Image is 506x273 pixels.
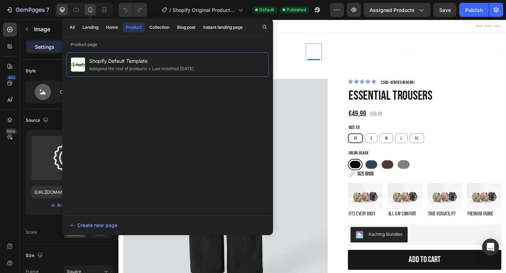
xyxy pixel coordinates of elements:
button: Add to cart [249,251,416,272]
p: premium fabric [379,207,416,217]
div: €49,99 [249,96,270,109]
span: XL [323,126,326,132]
div: All [70,24,75,31]
p: Product page [62,41,273,48]
span: / [169,6,171,14]
span: Shopify Default Template [89,57,194,65]
span: Save [439,7,451,13]
button: Instant landing page [200,22,246,32]
img: gempages_579495546650166065-1d9c01e0-6ee6-4be1-91f0-2a195bc55695.png [249,164,258,173]
span: M [290,126,293,132]
button: Blog post [174,22,199,32]
span: or [51,201,56,209]
button: Landing [79,22,102,32]
div: Assigned the rest of products [89,65,147,72]
button: Browse gallery [57,202,87,209]
span: XS [256,126,260,132]
div: Collection [149,24,169,31]
p: easy returns [122,31,174,39]
img: gempages_579495546650166065-d94e7955-60bb-49b9-947c-0a4a3009fb54.png [307,26,325,44]
img: KachingBundles.png [258,230,266,238]
div: Publish [465,6,483,14]
div: Instant landing page [203,24,243,31]
div: Size [26,251,44,260]
div: Circle [60,84,103,100]
span: Published [287,7,306,13]
p: Settings [35,43,54,51]
img: image_demo.jpg [249,178,287,206]
div: Scale [26,229,37,235]
div: Last modified [DATE] [147,65,194,72]
img: image_demo.jpg [293,178,330,206]
span: S [274,126,276,132]
div: Beta [5,128,17,134]
img: preview-image [31,136,107,180]
button: Kaching Bundles [252,226,314,242]
button: Collection [146,22,173,32]
button: Product [123,22,145,32]
input: https://example.com/image.jpg [31,186,107,198]
span: L [307,126,309,132]
h2: SIZE GUIDE [259,164,279,173]
button: Save [433,3,456,17]
span: • [148,66,151,71]
button: Home [103,22,121,32]
button: Create new page [69,218,266,232]
legend: Size: XS [249,112,263,122]
div: Add to cart [316,255,350,267]
iframe: Design area [118,20,506,273]
h1: Essential Trousers [249,73,416,93]
div: 450 [7,75,17,80]
div: Browse gallery [57,202,87,208]
span: Shopify Original Product Template [173,6,235,14]
div: Kaching Bundles [272,230,309,237]
p: 30 Day Guarantee [226,31,277,39]
p: Image [34,25,94,33]
img: gempages_579495546650166065-e9f8e22a-72bd-460e-a74b-e344f827b2bb.png [407,26,424,43]
img: gempages_579495546650166065-a51dee35-191e-45ad-9bed-e2b66e8918dc.png [203,26,221,44]
div: Blog post [177,24,195,31]
div: €58,00 [273,97,287,108]
div: Style [26,68,36,74]
div: Product [126,24,142,31]
img: image_demo.jpg [379,178,416,206]
img: image_demo.jpg [336,178,374,206]
button: Assigned Products [364,3,430,17]
button: Publish [459,3,489,17]
div: Home [106,24,118,31]
p: Fits Every Body [250,207,286,217]
button: 7 [3,3,52,17]
p: all day comfort [293,207,330,217]
div: Open Intercom Messenger [482,239,499,255]
p: true versatility [337,207,373,217]
div: Source [26,116,50,125]
div: Landing [83,24,98,31]
span: Assigned Products [370,6,415,14]
p: 7 [46,6,49,14]
span: Default [259,7,274,13]
button: All [66,22,78,32]
div: Undo/Redo [118,3,147,17]
p: 2,500+ Verified Reviews! [285,65,322,72]
div: Create new page [70,221,117,229]
legend: Color: Black [249,140,272,150]
p: 10,000+ Happy Customers [325,31,377,39]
